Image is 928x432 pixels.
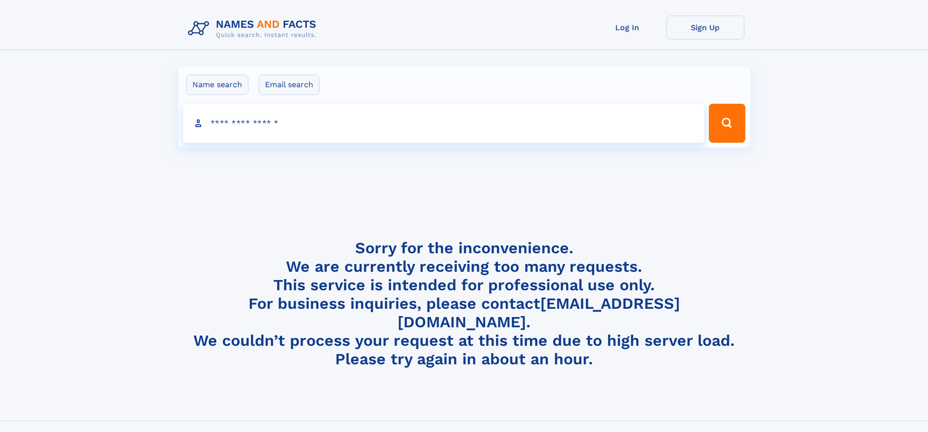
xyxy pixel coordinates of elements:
[184,239,744,369] h4: Sorry for the inconvenience. We are currently receiving too many requests. This service is intend...
[709,104,745,143] button: Search Button
[184,16,324,42] img: Logo Names and Facts
[259,75,320,95] label: Email search
[588,16,666,39] a: Log In
[666,16,744,39] a: Sign Up
[183,104,705,143] input: search input
[398,294,680,331] a: [EMAIL_ADDRESS][DOMAIN_NAME]
[186,75,248,95] label: Name search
